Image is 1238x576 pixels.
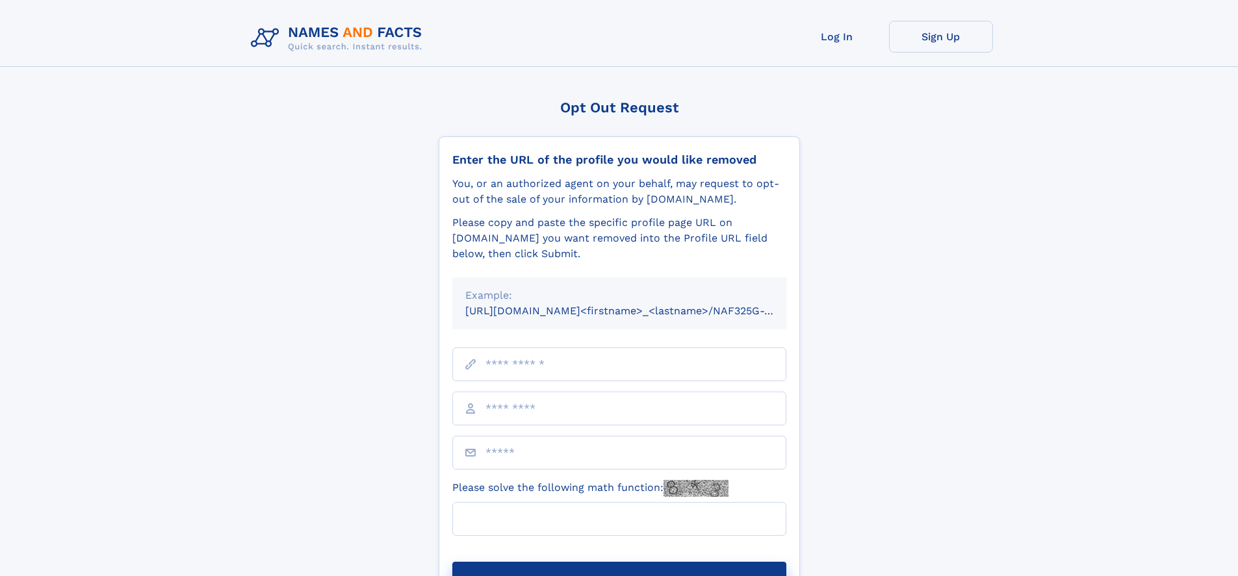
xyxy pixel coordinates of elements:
[246,21,433,56] img: Logo Names and Facts
[452,480,729,497] label: Please solve the following math function:
[452,215,786,262] div: Please copy and paste the specific profile page URL on [DOMAIN_NAME] you want removed into the Pr...
[465,305,811,317] small: [URL][DOMAIN_NAME]<firstname>_<lastname>/NAF325G-xxxxxxxx
[452,176,786,207] div: You, or an authorized agent on your behalf, may request to opt-out of the sale of your informatio...
[889,21,993,53] a: Sign Up
[465,288,773,303] div: Example:
[452,153,786,167] div: Enter the URL of the profile you would like removed
[439,99,800,116] div: Opt Out Request
[785,21,889,53] a: Log In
